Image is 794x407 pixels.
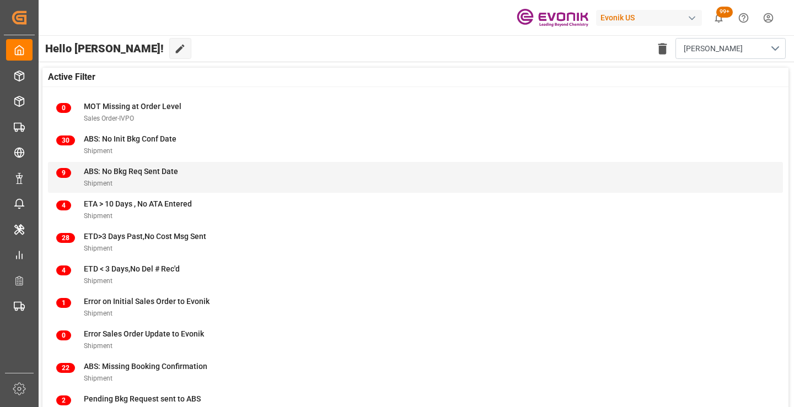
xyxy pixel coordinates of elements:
[84,245,112,252] span: Shipment
[56,328,775,351] a: 0Error Sales Order Update to EvonikShipment
[84,167,178,176] span: ABS: No Bkg Req Sent Date
[84,212,112,220] span: Shipment
[56,265,71,275] span: 4
[84,277,112,285] span: Shipment
[84,310,112,317] span: Shipment
[684,43,743,55] span: [PERSON_NAME]
[84,297,210,306] span: Error on Initial Sales Order to Evonik
[56,135,75,145] span: 30
[56,166,775,189] a: 9ABS: No Bkg Req Sent DateShipment
[84,394,201,403] span: Pending Bkg Request sent to ABS
[56,231,775,254] a: 28ETD>3 Days Past,No Cost Msg SentShipment
[56,298,71,308] span: 1
[716,7,733,18] span: 99+
[56,103,71,113] span: 0
[56,200,71,210] span: 4
[84,342,112,350] span: Shipment
[706,6,731,30] button: show 100 new notifications
[56,101,775,124] a: 0MOT Missing at Order LevelSales Order-IVPO
[84,264,180,273] span: ETD < 3 Days,No Del # Rec'd
[56,133,775,156] a: 30ABS: No Init Bkg Conf DateShipment
[84,102,181,111] span: MOT Missing at Order Level
[56,363,75,373] span: 22
[596,10,702,26] div: Evonik US
[517,8,588,28] img: Evonik-brand-mark-Deep-Purple-RGB.jpeg_1700498283.jpeg
[56,263,775,286] a: 4ETD < 3 Days,No Del # Rec'dShipment
[48,70,95,84] span: Active Filter
[56,198,775,221] a: 4ETA > 10 Days , No ATA EnteredShipment
[56,168,71,178] span: 9
[596,7,706,28] button: Evonik US
[84,115,134,122] span: Sales Order-IVPO
[84,199,192,208] span: ETA > 10 Days , No ATA Entered
[84,134,176,143] span: ABS: No Init Bkg Conf Date
[675,38,786,59] button: open menu
[56,330,71,340] span: 0
[84,232,206,241] span: ETD>3 Days Past,No Cost Msg Sent
[84,375,112,382] span: Shipment
[45,38,164,59] span: Hello [PERSON_NAME]!
[56,233,75,243] span: 28
[84,180,112,187] span: Shipment
[84,147,112,155] span: Shipment
[84,329,204,338] span: Error Sales Order Update to Evonik
[84,362,207,371] span: ABS: Missing Booking Confirmation
[731,6,756,30] button: Help Center
[56,395,71,405] span: 2
[56,361,775,384] a: 22ABS: Missing Booking ConfirmationShipment
[56,296,775,319] a: 1Error on Initial Sales Order to EvonikShipment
